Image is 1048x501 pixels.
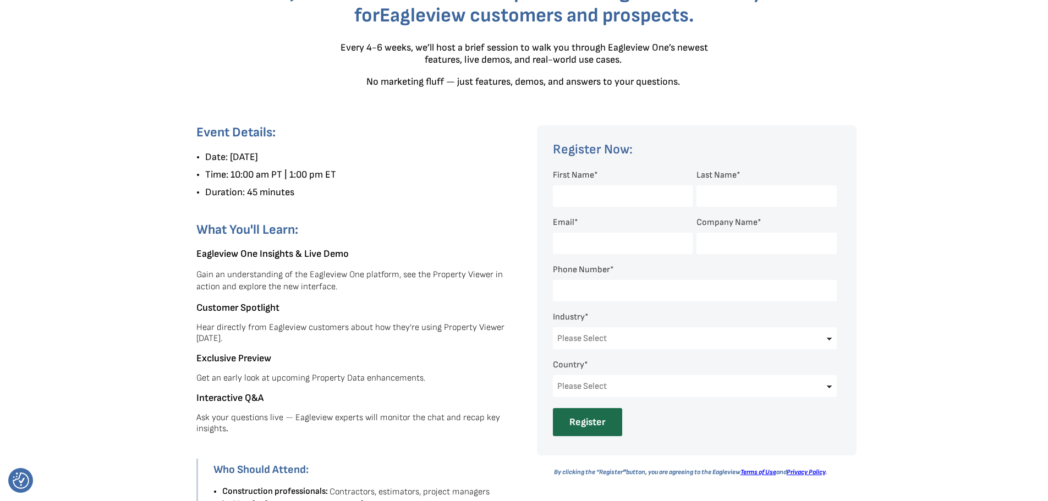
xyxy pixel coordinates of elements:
button: Consent Preferences [13,472,29,489]
i: button, you are agreeing to the Eagleview [626,468,740,476]
span: Time: 10:00 am PT | 1:00 pm ET [205,169,336,180]
span: Date: [DATE] [205,151,258,163]
img: Revisit consent button [13,472,29,489]
i: and [776,468,787,476]
i: . [825,468,827,476]
a: Terms of Use [740,468,776,476]
span: Construction professionals: [222,486,328,497]
span: . [226,423,228,433]
span: Get an early look at upcoming Property Data enhancements. [196,372,425,383]
span: Country [553,360,584,370]
span: Duration: 45 minutes [205,186,294,198]
a: Privacy Policy [787,468,825,476]
span: Ask your questions live — Eagleview experts will monitor the chat and recap key insights [196,412,500,433]
span: Industry [553,312,585,322]
span: Phone Number [553,265,610,275]
i: By clicking the “Register [554,468,623,476]
span: Every 4-6 weeks, we’ll host a brief session to walk you through Eagleview One’s newest features, ... [341,42,708,65]
span: No marketing fluff — just features, demos, and answers to your questions. [366,75,680,87]
span: Last Name [696,170,737,180]
span: Hear directly from Eagleview customers about how they’re using Property Viewer [DATE]. [196,322,504,343]
span: Gain an understanding of the Eagleview One platform, see the Property Viewer in action and explor... [196,269,503,292]
span: Customer Spotlight [196,301,279,313]
span: First Name [553,170,594,180]
span: Exclusive Preview [196,352,271,364]
span: Interactive Q&A [196,392,264,403]
strong: Who Should Attend: [213,463,309,476]
span: Company Name [696,217,758,228]
i: ” [623,468,626,476]
span: Email [553,217,574,228]
input: Register [553,408,622,436]
span: Eagleview One Insights & Live Demo [196,248,349,260]
span: Eagleview customers and prospects. [380,4,694,27]
span: What You'll Learn: [196,222,298,238]
span: Register Now: [553,141,633,157]
span: Event Details: [196,124,276,140]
